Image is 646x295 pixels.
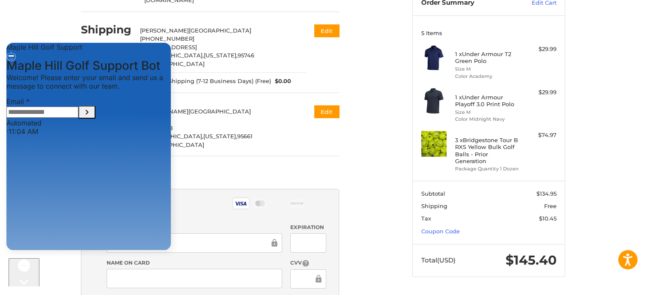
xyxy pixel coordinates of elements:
h3: Maple Hill Golf Support Bot [6,23,171,31]
button: Submit Email [78,67,95,80]
input: Email [6,68,78,79]
div: $74.97 [523,131,557,140]
label: CVV [290,259,326,267]
span: Total (USD) [421,256,455,264]
div: Automated [6,80,171,97]
span: Subtotal [421,190,445,197]
li: Color Midnight Navy [455,116,521,123]
p: Welcome! Please enter your email and send us a message to connect with our team. [6,35,171,52]
span: Email [6,59,30,67]
li: Size M [455,66,521,73]
div: Conversation messages [6,13,171,97]
div: Live chat window header [6,4,171,13]
li: Package Quantity 1 Dozen [455,165,521,173]
iframe: Gorgias live chat messenger [9,258,39,286]
h4: 1 x Under Armour T2 Green Polo [455,51,521,65]
span: Free [544,203,557,209]
span: Maple Hill Golf Support [6,4,82,13]
span: Tax [421,215,431,222]
h4: 1 x Under Armour Playoff 3.0 Print Polo [455,94,521,108]
label: Name on Card [107,259,282,267]
li: Size M [455,109,521,116]
span: Shipping [421,203,447,209]
div: $29.99 [523,45,557,54]
label: Credit Card Number [107,223,282,231]
li: Color Academy [455,73,521,80]
div: · 11:04 AM [6,89,171,97]
div: $29.99 [523,88,557,97]
h4: 3 x Bridgestone Tour B RXS Yellow Bulk Golf Balls - Prior Generation [455,137,521,164]
span: $134.95 [536,190,557,197]
label: Expiration [290,223,326,231]
span: $10.45 [539,215,557,222]
span: $145.40 [506,252,557,268]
